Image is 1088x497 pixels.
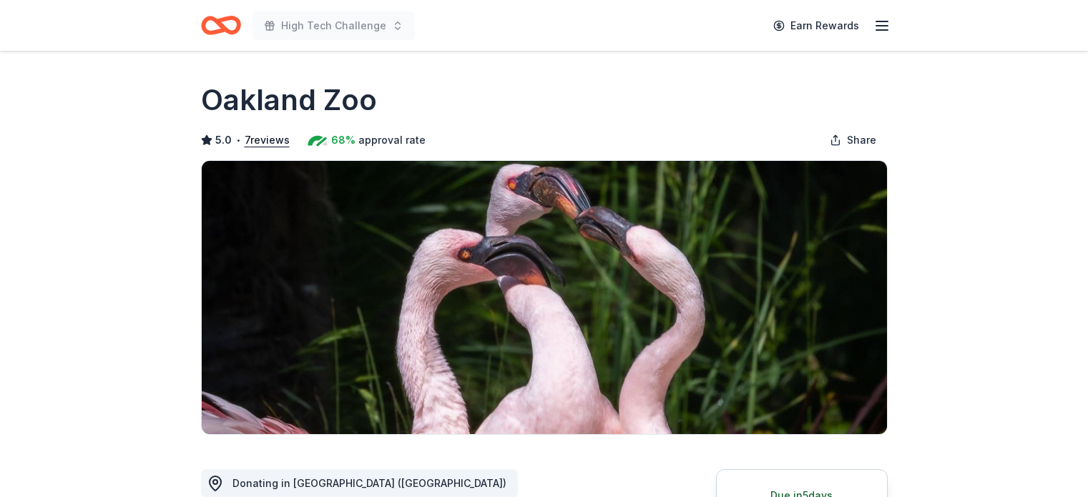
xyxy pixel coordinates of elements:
[215,132,232,149] span: 5.0
[818,126,888,154] button: Share
[232,477,506,489] span: Donating in [GEOGRAPHIC_DATA] ([GEOGRAPHIC_DATA])
[201,80,377,120] h1: Oakland Zoo
[253,11,415,40] button: High Tech Challenge
[202,161,887,434] img: Image for Oakland Zoo
[847,132,876,149] span: Share
[765,13,868,39] a: Earn Rewards
[331,132,356,149] span: 68%
[358,132,426,149] span: approval rate
[201,9,241,42] a: Home
[281,17,386,34] span: High Tech Challenge
[245,132,290,149] button: 7reviews
[235,134,240,146] span: •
